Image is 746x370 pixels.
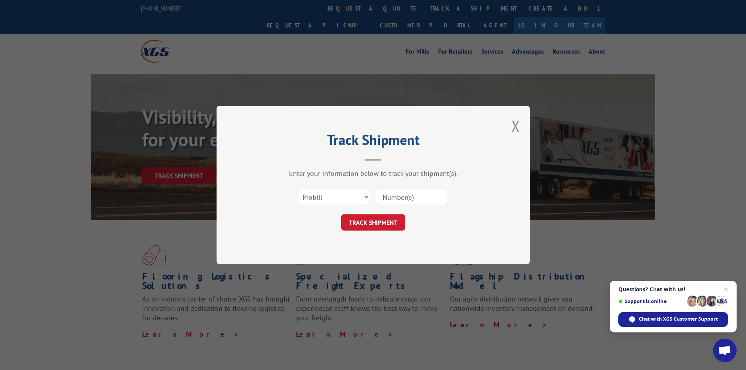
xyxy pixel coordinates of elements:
[511,116,520,136] button: Close modal
[721,285,731,294] span: Close chat
[256,169,491,178] div: Enter your information below to track your shipment(s).
[256,134,491,149] h2: Track Shipment
[618,298,684,304] span: Support is online
[639,316,718,323] span: Chat with XGS Customer Support
[713,339,737,362] div: Open chat
[376,189,448,205] input: Number(s)
[341,214,405,231] button: TRACK SHIPMENT
[618,286,728,292] span: Questions? Chat with us!
[618,312,728,327] div: Chat with XGS Customer Support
